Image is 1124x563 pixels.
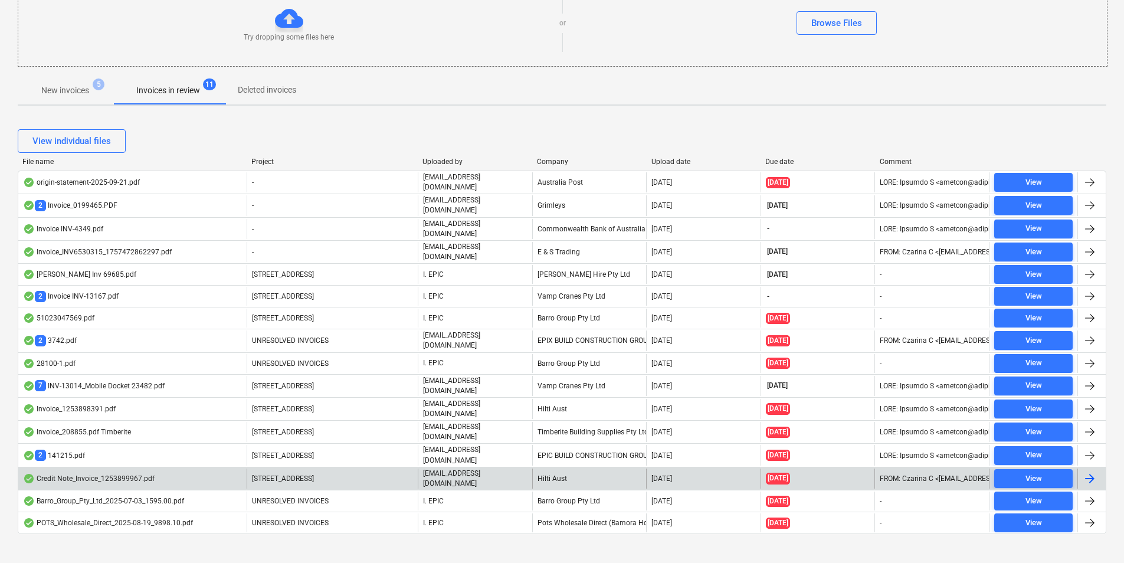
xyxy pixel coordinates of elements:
[32,133,111,149] div: View individual files
[651,178,672,186] div: [DATE]
[423,496,444,506] p: I. EPIC
[23,178,140,187] div: origin-statement-2025-09-21.pdf
[766,450,790,461] span: [DATE]
[23,380,165,391] div: INV-13014_Mobile Docket 23482.pdf
[93,78,104,90] span: 5
[35,200,46,211] span: 2
[651,405,672,413] div: [DATE]
[994,469,1073,488] button: View
[423,270,444,280] p: I. EPIC
[35,450,46,461] span: 2
[252,270,314,279] span: 76 Beach Rd, Sandringham
[252,474,314,483] span: 76 Beach Rd, Sandringham
[651,248,672,256] div: [DATE]
[35,335,46,346] span: 2
[1025,334,1042,348] div: View
[252,428,314,436] span: 76 Beach Rd, Sandringham
[880,270,881,279] div: -
[651,497,672,505] div: [DATE]
[994,220,1073,238] button: View
[880,497,881,505] div: -
[23,451,35,460] div: OCR finished
[651,201,672,210] div: [DATE]
[811,15,862,31] div: Browse Files
[994,377,1073,395] button: View
[532,445,647,465] div: EPIC BUILD CONSTRUCTION GROUP
[766,247,789,257] span: [DATE]
[766,335,790,346] span: [DATE]
[252,451,314,460] span: 76 Beach Rd, Sandringham
[880,314,881,322] div: -
[994,513,1073,532] button: View
[651,158,756,166] div: Upload date
[23,450,85,461] div: 141215.pdf
[23,313,35,323] div: OCR finished
[532,309,647,328] div: Barro Group Pty Ltd
[23,359,76,368] div: 28100-1.pdf
[880,158,985,166] div: Comment
[35,380,46,391] span: 7
[23,518,35,528] div: OCR finished
[252,225,254,233] span: -
[651,451,672,460] div: [DATE]
[537,158,642,166] div: Company
[1025,268,1042,281] div: View
[423,445,527,465] p: [EMAIL_ADDRESS][DOMAIN_NAME]
[252,359,329,368] span: UNRESOLVED INVOICES
[765,158,870,166] div: Due date
[766,358,790,369] span: [DATE]
[23,359,35,368] div: OCR finished
[880,519,881,527] div: -
[423,376,527,396] p: [EMAIL_ADDRESS][DOMAIN_NAME]
[532,399,647,419] div: Hilti Aust
[994,331,1073,350] button: View
[23,496,35,506] div: OCR finished
[651,519,672,527] div: [DATE]
[994,243,1073,261] button: View
[651,359,672,368] div: [DATE]
[994,423,1073,441] button: View
[994,354,1073,373] button: View
[423,422,527,442] p: [EMAIL_ADDRESS][DOMAIN_NAME]
[251,158,414,166] div: Project
[23,247,172,257] div: Invoice_INV6530315_1757472862297.pdf
[1025,356,1042,370] div: View
[532,376,647,396] div: Vamp Cranes Pty Ltd
[252,497,329,505] span: UNRESOLVED INVOICES
[994,309,1073,328] button: View
[23,200,117,211] div: Invoice_0199465.PDF
[994,446,1073,465] button: View
[766,201,789,211] span: [DATE]
[1025,425,1042,439] div: View
[23,474,35,483] div: OCR finished
[532,513,647,532] div: Pots Wholesale Direct (Bamora Holdings)
[532,330,647,351] div: EPIX BUILD CONSTRUCTION GROUP PTY LTD
[23,518,193,528] div: POTS_Wholesale_Direct_2025-08-19_9898.10.pdf
[23,335,77,346] div: 3742.pdf
[136,84,200,97] p: Invoices in review
[651,292,672,300] div: [DATE]
[1025,516,1042,530] div: View
[880,292,881,300] div: -
[1025,246,1042,259] div: View
[532,469,647,489] div: Hilti Aust
[22,158,242,166] div: File name
[1065,506,1124,563] div: Chat Widget
[766,177,790,188] span: [DATE]
[423,330,527,351] p: [EMAIL_ADDRESS][DOMAIN_NAME]
[797,11,877,35] button: Browse Files
[252,248,254,256] span: -
[23,270,35,279] div: OCR finished
[423,219,527,239] p: [EMAIL_ADDRESS][DOMAIN_NAME]
[252,336,329,345] span: UNRESOLVED INVOICES
[1025,176,1042,189] div: View
[994,265,1073,284] button: View
[23,381,35,391] div: OCR finished
[23,224,103,234] div: Invoice INV-4349.pdf
[23,247,35,257] div: OCR finished
[23,404,116,414] div: Invoice_1253898391.pdf
[1025,199,1042,212] div: View
[423,518,444,528] p: I. EPIC
[651,225,672,233] div: [DATE]
[252,405,314,413] span: 76 Beach Rd, Sandringham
